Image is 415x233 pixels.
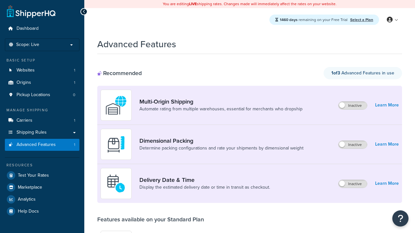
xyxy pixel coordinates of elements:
[392,210,409,227] button: Open Resource Center
[350,17,373,23] a: Select a Plan
[331,70,340,76] strong: 1 of 3
[17,92,50,98] span: Pickup Locations
[331,70,394,76] span: Advanced Features in use
[139,184,270,191] a: Display the estimated delivery date or time in transit as checkout.
[74,68,75,73] span: 1
[17,26,39,31] span: Dashboard
[97,216,204,223] div: Features available on your Standard Plan
[5,64,79,76] a: Websites1
[375,101,399,110] a: Learn More
[17,130,47,135] span: Shipping Rules
[5,139,79,151] li: Advanced Features
[5,162,79,168] div: Resources
[338,180,367,188] label: Inactive
[5,182,79,193] a: Marketplace
[97,38,176,50] h1: Advanced Features
[5,107,79,113] div: Manage Shipping
[105,172,127,195] img: gfkeb5ejjkALwAAAABJRU5ErkJggg==
[105,94,127,116] img: WatD5o0RtDAAAAAElFTkSuQmCC
[338,141,367,149] label: Inactive
[105,133,127,156] img: DTVBYsAAAAAASUVORK5CYII=
[280,17,298,23] strong: 1460 days
[375,179,399,188] a: Learn More
[139,98,302,105] a: Multi-Origin Shipping
[280,17,349,23] span: remaining on your Free Trial
[18,197,36,202] span: Analytics
[17,68,35,73] span: Websites
[5,23,79,35] a: Dashboard
[5,77,79,89] a: Origins1
[5,89,79,101] a: Pickup Locations0
[139,137,303,144] a: Dimensional Packing
[139,176,270,183] a: Delivery Date & Time
[5,64,79,76] li: Websites
[5,89,79,101] li: Pickup Locations
[5,205,79,217] a: Help Docs
[18,209,39,214] span: Help Docs
[17,118,32,123] span: Carriers
[5,139,79,151] a: Advanced Features1
[74,118,75,123] span: 1
[16,42,39,48] span: Scope: Live
[17,80,31,85] span: Origins
[375,140,399,149] a: Learn More
[5,115,79,127] li: Carriers
[5,115,79,127] a: Carriers1
[5,77,79,89] li: Origins
[5,58,79,63] div: Basic Setup
[74,142,75,148] span: 1
[5,170,79,181] a: Test Your Rates
[74,80,75,85] span: 1
[5,194,79,205] a: Analytics
[73,92,75,98] span: 0
[17,142,56,148] span: Advanced Features
[338,102,367,109] label: Inactive
[139,106,302,112] a: Automate rating from multiple warehouses, essential for merchants who dropship
[5,127,79,139] a: Shipping Rules
[139,145,303,151] a: Determine packing configurations and rate your shipments by dimensional weight
[97,70,142,77] div: Recommended
[189,1,197,7] b: LIVE
[18,173,49,178] span: Test Your Rates
[18,185,42,190] span: Marketplace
